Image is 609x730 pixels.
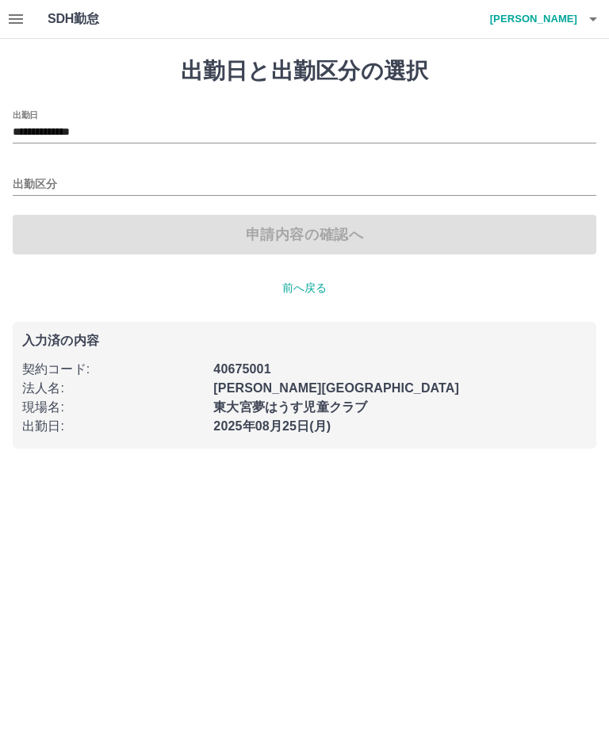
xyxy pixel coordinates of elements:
b: 40675001 [213,362,270,376]
h1: 出勤日と出勤区分の選択 [13,58,596,85]
p: 出勤日 : [22,417,204,436]
label: 出勤日 [13,109,38,120]
b: 東大宮夢はうす児童クラブ [213,400,367,414]
b: 2025年08月25日(月) [213,419,331,433]
p: 契約コード : [22,360,204,379]
b: [PERSON_NAME][GEOGRAPHIC_DATA] [213,381,459,395]
p: 現場名 : [22,398,204,417]
p: 法人名 : [22,379,204,398]
p: 入力済の内容 [22,334,587,347]
p: 前へ戻る [13,280,596,296]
